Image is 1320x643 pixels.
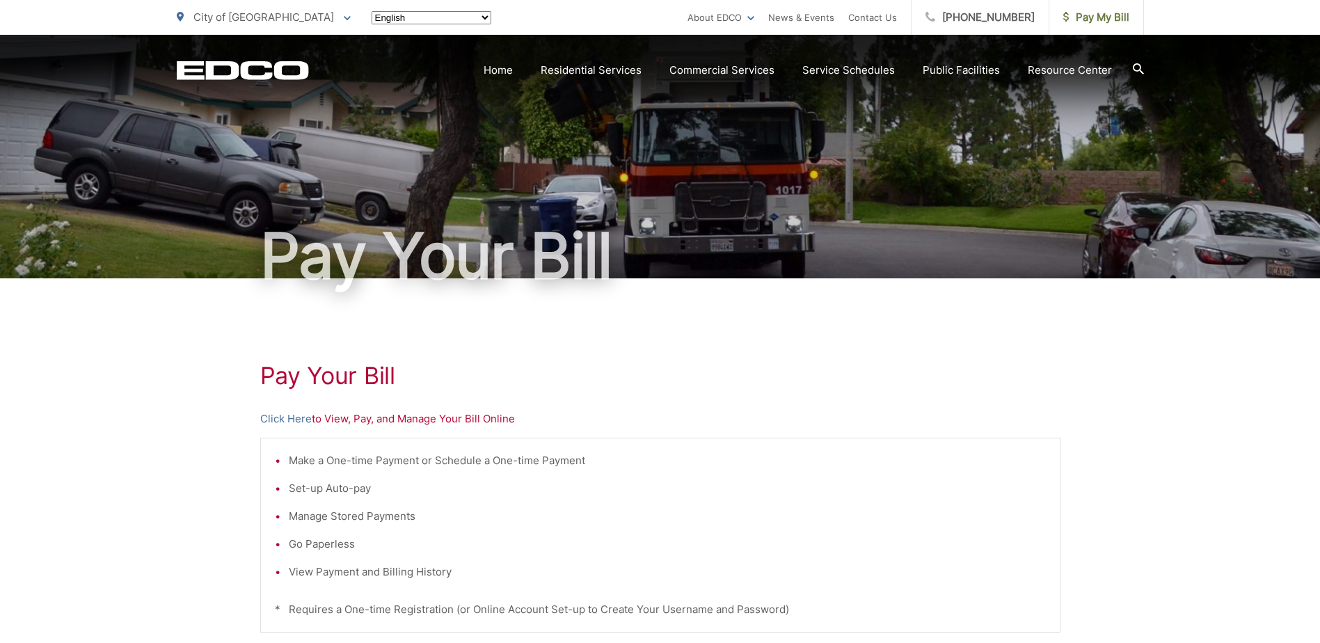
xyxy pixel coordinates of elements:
[372,11,491,24] select: Select a language
[669,62,774,79] a: Commercial Services
[484,62,513,79] a: Home
[541,62,642,79] a: Residential Services
[1028,62,1112,79] a: Resource Center
[687,9,754,26] a: About EDCO
[289,536,1046,553] li: Go Paperless
[923,62,1000,79] a: Public Facilities
[275,601,1046,618] p: * Requires a One-time Registration (or Online Account Set-up to Create Your Username and Password)
[260,362,1060,390] h1: Pay Your Bill
[768,9,834,26] a: News & Events
[289,564,1046,580] li: View Payment and Billing History
[1063,9,1129,26] span: Pay My Bill
[802,62,895,79] a: Service Schedules
[848,9,897,26] a: Contact Us
[289,508,1046,525] li: Manage Stored Payments
[260,411,312,427] a: Click Here
[289,452,1046,469] li: Make a One-time Payment or Schedule a One-time Payment
[177,61,309,80] a: EDCD logo. Return to the homepage.
[177,221,1144,291] h1: Pay Your Bill
[289,480,1046,497] li: Set-up Auto-pay
[193,10,334,24] span: City of [GEOGRAPHIC_DATA]
[260,411,1060,427] p: to View, Pay, and Manage Your Bill Online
